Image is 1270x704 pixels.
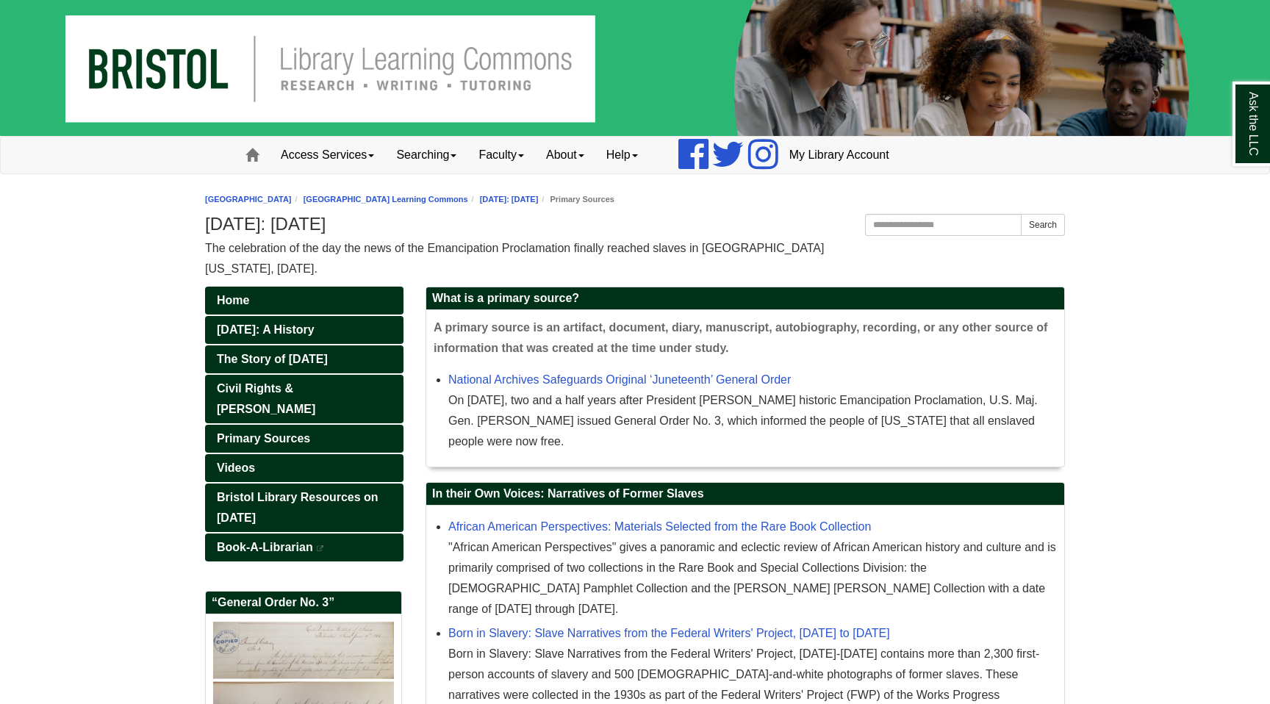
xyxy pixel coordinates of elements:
a: [DATE]: [DATE] [480,195,539,204]
a: African American Perspectives: Materials Selected from the Rare Book Collection [448,520,871,533]
a: About [535,137,595,173]
a: Searching [385,137,467,173]
span: The celebration of the day the news of the Emancipation Proclamation finally reached slaves in [G... [205,242,824,275]
nav: breadcrumb [205,193,1065,206]
a: Bristol Library Resources on [DATE] [205,484,403,532]
a: Civil Rights & [PERSON_NAME] [205,375,403,423]
a: Faculty [467,137,535,173]
a: Help [595,137,649,173]
a: Home [205,287,403,315]
span: Home [217,294,249,306]
a: Book-A-Librarian [205,534,403,561]
a: Born in Slavery: Slave Narratives from the Federal Writers' Project, [DATE] to [DATE] [448,627,890,639]
h1: [DATE]: [DATE] [205,214,1065,234]
span: Primary Sources [217,432,310,445]
span: Book-A-Librarian [217,541,313,553]
span: Videos [217,461,255,474]
h2: What is a primary source? [426,287,1064,310]
a: [GEOGRAPHIC_DATA] Learning Commons [304,195,468,204]
i: This link opens in a new window [316,545,325,552]
h2: “General Order No. 3” [206,592,401,614]
span: [DATE]: A History [217,323,315,336]
h2: In their Own Voices: Narratives of Former Slaves [426,483,1064,506]
button: Search [1021,214,1065,236]
span: The Story of [DATE] [217,353,328,365]
span: Bristol Library Resources on [DATE] [217,491,379,524]
a: Videos [205,454,403,482]
span: Civil Rights & [PERSON_NAME] [217,382,315,415]
a: Access Services [270,137,385,173]
div: "African American Perspectives" gives a panoramic and eclectic review of African American history... [448,537,1057,619]
a: National Archives Safeguards Original ‘Juneteenth’ General Order [448,373,791,386]
a: My Library Account [778,137,900,173]
a: [DATE]: A History [205,316,403,344]
div: On [DATE], two and a half years after President [PERSON_NAME] historic Emancipation Proclamation,... [448,390,1057,452]
span: A primary source is an artifact, document, diary, manuscript, autobiography, recording, or any ot... [434,321,1047,354]
a: The Story of [DATE] [205,345,403,373]
a: Primary Sources [205,425,403,453]
a: [GEOGRAPHIC_DATA] [205,195,292,204]
li: Primary Sources [538,193,614,206]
